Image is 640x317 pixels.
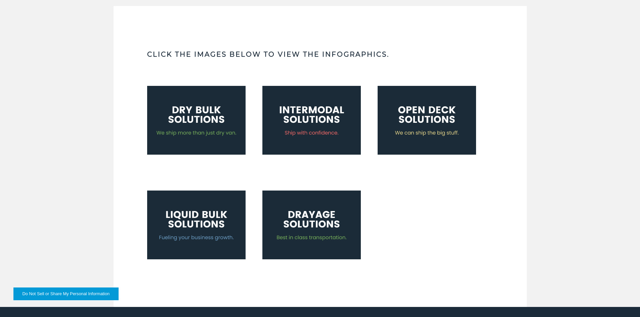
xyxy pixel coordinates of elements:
[262,191,361,259] img: Drayage Solutions: Best in class transportation. Click to open infographic
[378,86,476,155] img: Open Deck Solutions: We can ship the big stuff. Click to open infographic
[262,86,361,155] img: Intermodal Solutions: Ship with confidence. Click to open infographic
[147,86,246,155] img: Dry Bulk Solutions: We ship more than just dry van. Click to open infographic
[147,191,246,259] img: Liquid Bulk Solutions: Fueling your business growth. Click to open infographic
[147,50,493,59] h3: Click the images below to view the infographics.
[13,287,119,300] button: Do Not Sell or Share My Personal Information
